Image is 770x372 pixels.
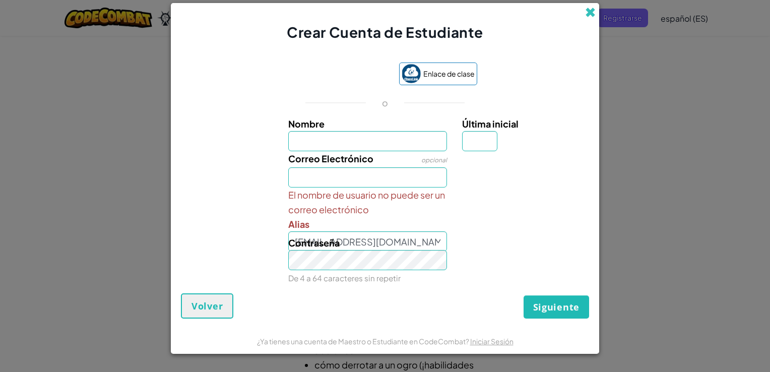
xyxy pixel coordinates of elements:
[288,188,447,217] span: El nombre de usuario no puede ser un correo electrónico
[181,293,233,319] button: Volver
[288,118,325,130] span: Nombre
[470,337,514,346] a: Iniciar Sesión
[288,153,373,164] span: Correo Electrónico
[288,237,340,249] span: Contraseña
[402,64,421,83] img: classlink-logo-small.png
[288,273,401,283] small: De 4 a 64 caracteres sin repetir
[257,337,470,346] span: ¿Ya tienes una cuenta de Maestro o Estudiante en CodeCombat?
[287,23,483,41] span: Crear Cuenta de Estudiante
[191,300,223,312] span: Volver
[533,301,580,313] span: Siguiente
[421,156,447,164] span: opcional
[288,64,394,86] iframe: Botón de Acceder con Google
[563,10,760,147] iframe: Diálogo de Acceder con Google
[382,97,388,109] p: o
[524,295,589,319] button: Siguiente
[462,118,519,130] span: Última inicial
[423,67,475,81] span: Enlace de clase
[288,218,309,230] span: Alias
